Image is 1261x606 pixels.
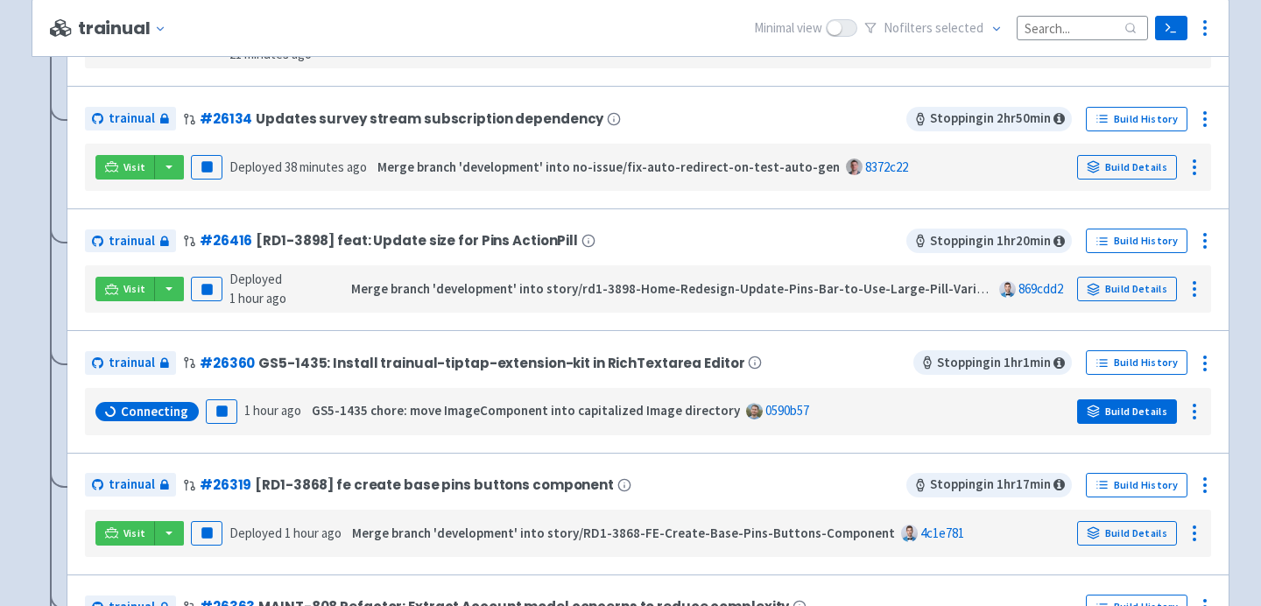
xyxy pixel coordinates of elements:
[206,399,237,424] button: Pause
[109,475,155,495] span: trainual
[95,277,155,301] a: Visit
[123,526,146,540] span: Visit
[1077,399,1177,424] a: Build Details
[906,473,1072,497] span: Stopping in 1 hr 17 min
[229,290,286,307] time: 1 hour ago
[191,521,222,546] button: Pause
[765,402,809,419] a: 0590b57
[865,159,908,175] a: 8372c22
[352,525,895,541] strong: Merge branch 'development' into story/RD1-3868-FE-Create-Base-Pins-Buttons-Component
[229,159,367,175] span: Deployed
[200,354,255,372] a: #26360
[256,233,578,248] span: [RD1-3898] feat: Update size for Pins ActionPill
[121,403,188,420] span: Connecting
[913,350,1072,375] span: Stopping in 1 hr 1 min
[1086,350,1187,375] a: Build History
[285,159,367,175] time: 38 minutes ago
[123,160,146,174] span: Visit
[200,231,252,250] a: #26416
[1077,521,1177,546] a: Build Details
[754,18,822,39] span: Minimal view
[935,19,983,36] span: selected
[95,155,155,180] a: Visit
[85,473,176,497] a: trainual
[85,351,176,375] a: trainual
[285,525,342,541] time: 1 hour ago
[377,159,840,175] strong: Merge branch 'development' into no-issue/fix-auto-redirect-on-test-auto-gen
[229,271,286,307] span: Deployed
[312,402,740,419] strong: GS5-1435 chore: move ImageComponent into capitalized Image directory
[109,353,155,373] span: trainual
[1077,155,1177,180] a: Build Details
[123,282,146,296] span: Visit
[229,525,342,541] span: Deployed
[1077,277,1177,301] a: Build Details
[200,476,251,494] a: #26319
[109,109,155,129] span: trainual
[1086,473,1187,497] a: Build History
[191,277,222,301] button: Pause
[906,229,1072,253] span: Stopping in 1 hr 20 min
[351,280,997,297] strong: Merge branch 'development' into story/rd1-3898-Home-Redesign-Update-Pins-Bar-to-Use-Large-Pill-Va...
[1155,16,1187,40] a: Terminal
[191,155,222,180] button: Pause
[85,107,176,130] a: trainual
[884,18,983,39] span: No filter s
[109,231,155,251] span: trainual
[1017,16,1148,39] input: Search...
[920,525,964,541] a: 4c1e781
[256,111,603,126] span: Updates survey stream subscription dependency
[255,477,614,492] span: [RD1-3868] fe create base pins buttons component
[200,109,252,128] a: #26134
[95,521,155,546] a: Visit
[1018,280,1063,297] a: 869cdd2
[1086,229,1187,253] a: Build History
[258,356,744,370] span: GS5-1435: Install trainual-tiptap-extension-kit in RichTextarea Editor
[244,402,301,419] time: 1 hour ago
[78,18,173,39] button: trainual
[1086,107,1187,131] a: Build History
[85,229,176,253] a: trainual
[906,107,1072,131] span: Stopping in 2 hr 50 min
